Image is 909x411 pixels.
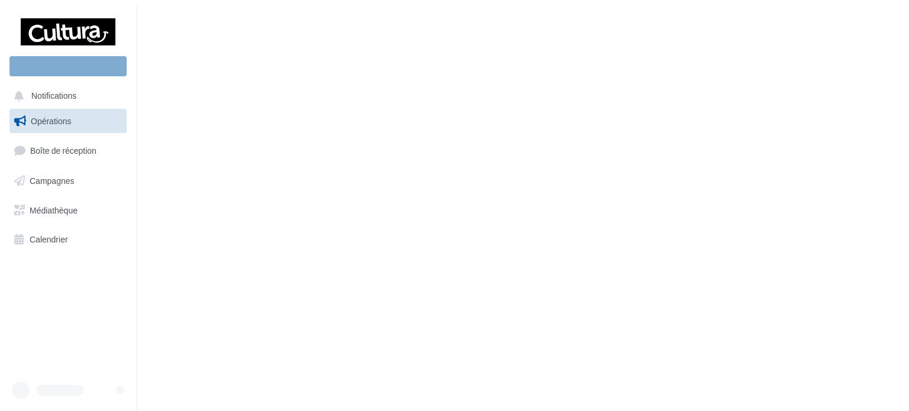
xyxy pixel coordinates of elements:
a: Opérations [7,109,129,134]
a: Boîte de réception [7,138,129,163]
div: Nouvelle campagne [9,56,127,76]
a: Calendrier [7,227,129,252]
span: Campagnes [30,176,75,186]
a: Médiathèque [7,198,129,223]
span: Calendrier [30,234,68,244]
span: Notifications [31,91,76,101]
span: Boîte de réception [30,145,96,156]
a: Campagnes [7,169,129,193]
span: Opérations [31,116,71,126]
span: Médiathèque [30,205,78,215]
